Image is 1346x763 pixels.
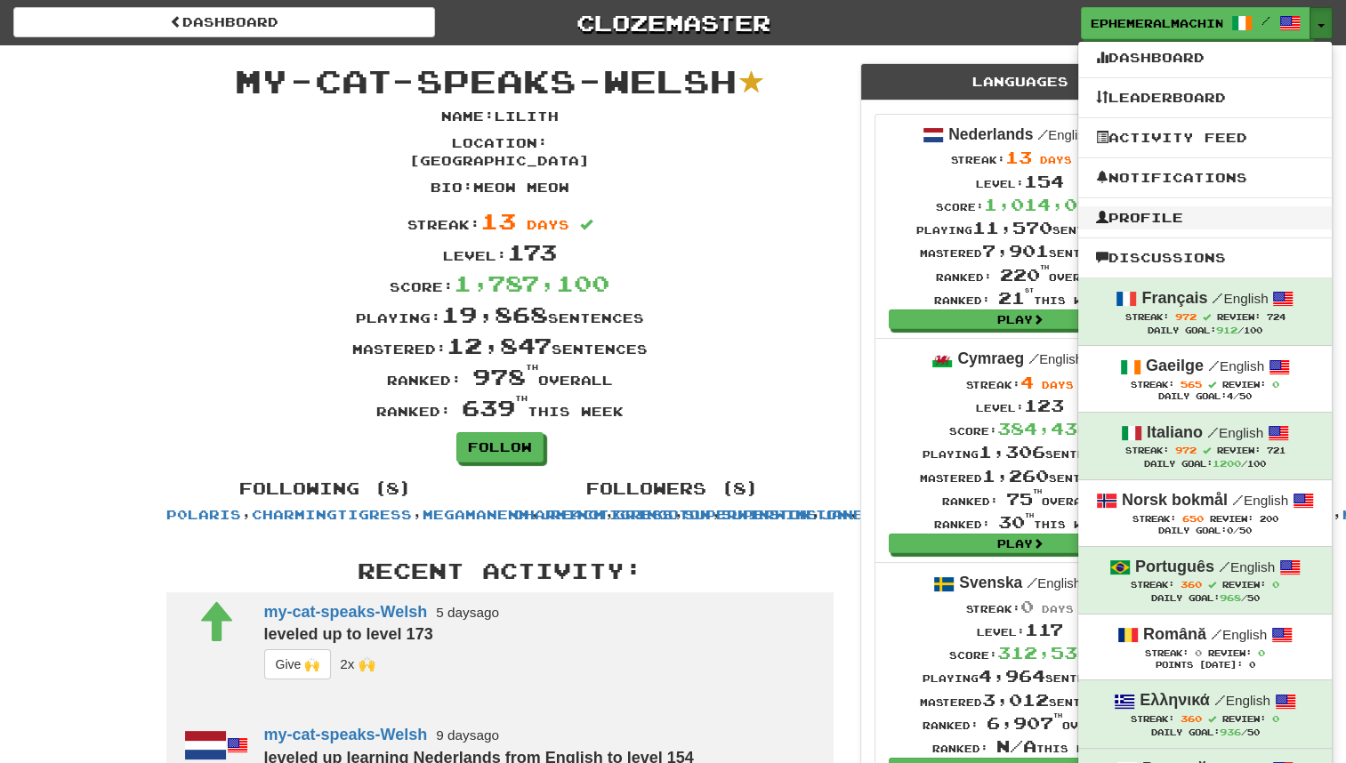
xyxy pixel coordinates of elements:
[916,286,1124,309] div: Ranked: this week
[920,618,1121,641] div: Level:
[1131,714,1174,724] span: Streak:
[252,507,412,522] a: CharmingTigress
[441,108,559,125] p: Name : Lilith
[447,332,552,358] span: 12,847
[997,643,1091,663] span: 312,536
[920,735,1121,758] div: Ranked: this week
[1096,457,1314,470] div: Daily Goal: /100
[1096,526,1314,537] div: Daily Goal: /50
[462,394,528,421] span: 639
[1174,445,1196,455] span: 972
[889,309,1152,329] a: Play
[916,146,1124,169] div: Streak:
[982,466,1049,486] span: 1,260
[153,471,500,525] div: , , , , , , ,
[1222,380,1266,390] span: Review:
[1028,350,1039,366] span: /
[1147,423,1203,441] strong: Italiano
[264,625,433,643] strong: leveled up to level 173
[264,726,428,743] a: my-cat-speaks-Welsh
[987,713,1062,733] span: 6,907
[821,507,971,522] a: JaneinScotland
[1208,357,1220,373] span: /
[920,711,1121,735] div: Ranked: overall
[861,64,1180,100] div: Languages
[1037,128,1092,142] small: English
[1091,15,1222,31] span: Ephemeralmachines
[916,216,1124,239] div: Playing sentences
[920,417,1121,440] div: Score:
[1211,626,1222,642] span: /
[1208,715,1216,723] span: Streak includes today.
[1124,446,1168,455] span: Streak:
[1232,493,1288,508] small: English
[1219,727,1240,737] span: 936
[1078,614,1332,679] a: Română /English Streak: 0 Review: 0 Points [DATE]: 0
[1078,206,1332,229] a: Profile
[13,7,435,37] a: Dashboard
[1212,290,1223,306] span: /
[984,195,1104,214] span: 1,014,098
[1266,446,1285,455] span: 721
[1140,691,1210,709] strong: Ελληνικά
[684,507,810,522] a: superwinston
[1227,526,1233,535] span: 0
[920,371,1121,394] div: Streak:
[1209,514,1253,524] span: Review:
[916,263,1124,286] div: Ranked: overall
[1024,396,1064,415] span: 123
[1025,287,1034,293] sup: st
[1135,558,1214,575] strong: Português
[367,134,633,170] p: Location : [GEOGRAPHIC_DATA]
[916,170,1124,193] div: Level:
[1272,713,1279,724] span: 0
[920,487,1121,510] div: Ranked: overall
[1078,547,1332,614] a: Português /English Streak: 360 Review: 0 Daily Goal:968/50
[1020,597,1034,616] span: 0
[1207,424,1219,440] span: /
[982,241,1049,261] span: 7,901
[920,464,1121,487] div: Mastered sentences
[153,330,847,361] div: Mastered: sentences
[1078,86,1332,109] a: Leaderboard
[1027,576,1081,590] small: English
[1259,514,1277,524] span: 200
[515,394,528,403] sup: th
[1131,580,1174,590] span: Streak:
[1222,714,1266,724] span: Review:
[920,394,1121,417] div: Level:
[153,299,847,330] div: Playing: sentences
[1078,413,1332,479] a: Italiano /English Streak: 972 Review: 721 Daily Goal:1200/100
[431,179,569,197] p: Bio : meow meow
[153,237,847,268] div: Level:
[1141,289,1207,307] strong: Français
[1208,648,1252,658] span: Review:
[920,510,1121,534] div: Ranked: this week
[1078,346,1332,411] a: Gaeilge /English Streak: 565 Review: 0 Daily Goal:4/50
[1040,154,1072,165] span: days
[1195,647,1202,658] span: 0
[1227,391,1233,401] span: 4
[920,641,1121,664] div: Score:
[972,218,1052,237] span: 11,570
[526,363,538,372] sup: th
[423,507,529,522] a: megamanenm
[1027,574,1037,590] span: /
[1042,379,1074,390] span: days
[1122,491,1228,509] strong: Norsk bokmål
[1174,311,1196,322] span: 972
[1181,579,1202,590] span: 360
[507,238,557,265] span: 173
[1272,379,1279,390] span: 0
[1042,603,1074,614] span: days
[264,649,332,679] button: Give 🙌
[998,512,1034,532] span: 30
[1181,379,1202,390] span: 565
[1037,126,1048,142] span: /
[979,666,1045,686] span: 4,964
[1208,581,1216,589] span: Streak includes today.
[436,727,499,743] small: 9 days ago
[1145,648,1189,658] span: Streak:
[513,480,834,498] h4: Followers (8)
[264,603,428,621] a: my-cat-speaks-Welsh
